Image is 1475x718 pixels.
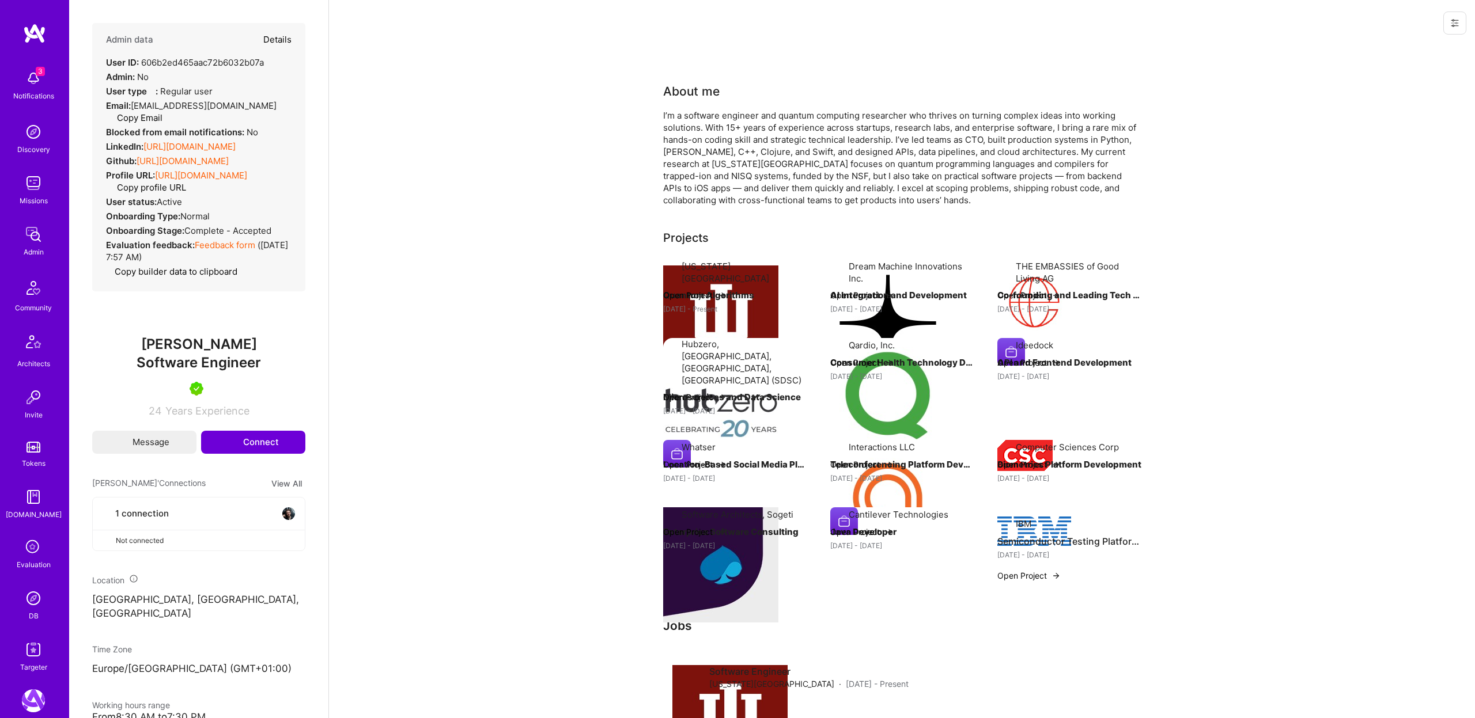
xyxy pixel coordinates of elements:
[19,689,48,712] a: A.Team: Leading A.Team's Marketing & DemandGen
[92,700,170,710] span: Working hours range
[17,143,50,155] div: Discovery
[268,477,305,490] button: View All
[106,170,155,181] strong: Profile URL:
[106,225,184,236] strong: Onboarding Stage:
[997,338,1025,366] img: Company logo
[849,339,895,351] div: Qardio, Inc.
[22,120,45,143] img: discovery
[663,229,709,246] div: Projects
[106,265,237,278] button: Copy builder data to clipboard
[157,196,182,207] span: Active
[201,431,305,454] button: Connect
[27,442,40,453] img: tokens
[106,211,180,222] strong: Onboarding Type:
[106,127,247,138] strong: Blocked from email notifications:
[131,100,277,111] span: [EMAIL_ADDRESS][DOMAIN_NAME]
[663,390,807,405] h4: Microservices and Data Science
[22,386,45,409] img: Invite
[36,67,45,76] span: 3
[184,225,271,236] span: Complete - Accepted
[1016,518,1031,530] div: IBM
[108,112,162,124] button: Copy Email
[180,211,210,222] span: normal
[106,155,137,166] strong: Github:
[663,457,807,472] h4: Location-Based Social Media Platform
[24,246,44,258] div: Admin
[884,527,894,537] img: arrow-right
[830,457,974,472] h4: Teleconferencing Platform Development
[22,457,46,469] div: Tokens
[22,67,45,90] img: bell
[106,56,264,69] div: 606b2ed465aac72b6032b07a
[663,355,778,470] img: Company logo
[997,356,1061,369] button: Open Project
[149,405,162,417] span: 24
[830,288,974,303] h4: AI Integration and Development
[92,431,196,454] button: Message
[106,239,292,263] div: ( [DATE] 7:57 AM )
[997,472,1141,484] div: [DATE] - [DATE]
[682,508,793,521] div: Software Architects, Sogeti
[29,610,39,622] div: DB
[20,330,47,358] img: Architects
[92,644,132,654] span: Time Zone
[997,440,1053,471] img: Company logo
[13,90,54,102] div: Notifications
[92,662,305,676] p: Europe/[GEOGRAPHIC_DATA] (GMT+01:00 )
[1052,291,1061,300] img: arrow-right
[830,440,945,555] img: Company logo
[997,534,1141,549] h4: Semiconductor Testing Platform Development
[106,240,195,250] strong: Evaluation feedback:
[830,355,974,370] h4: Consumer Health Technology Development
[717,460,727,469] img: arrow-right
[997,549,1141,561] div: [DATE] - [DATE]
[997,289,1061,301] button: Open Project
[709,678,834,690] span: [US_STATE][GEOGRAPHIC_DATA]
[663,391,727,403] button: Open Project
[20,195,48,207] div: Missions
[997,516,1071,546] img: Company logo
[17,358,50,370] div: Architects
[663,405,807,417] div: [DATE] - [DATE]
[155,170,247,181] a: [URL][DOMAIN_NAME]
[108,181,186,193] button: Copy profile URL
[663,265,778,381] img: Company logo
[115,507,169,519] span: 1 connection
[119,438,127,446] i: icon Mail
[228,437,238,447] i: icon Connect
[663,618,1141,633] h3: Jobs
[884,291,894,300] img: arrow-right
[663,289,727,301] button: Open Project
[1016,441,1119,453] div: Computer Sciences Corp
[190,382,203,396] img: A.Teamer in Residence
[849,260,974,284] div: Dream Machine Innovations Inc.
[663,472,807,484] div: [DATE] - [DATE]
[1016,260,1141,284] div: THE EMBASSIES of Good Living AG
[830,265,945,381] img: Company logo
[263,23,292,56] button: Details
[92,593,305,621] p: [GEOGRAPHIC_DATA], [GEOGRAPHIC_DATA], [GEOGRAPHIC_DATA]
[106,71,149,83] div: No
[717,393,727,402] img: arrow-right
[709,665,909,678] h4: Software Engineer
[830,303,974,315] div: [DATE] - [DATE]
[884,460,894,469] img: arrow-right
[92,336,305,353] span: [PERSON_NAME]
[997,457,1141,472] h4: Biometrics Platform Development
[663,288,807,303] h4: Quantum Algorithms
[106,57,139,68] strong: User ID:
[682,338,807,386] div: Hubzero, [GEOGRAPHIC_DATA], [GEOGRAPHIC_DATA], [GEOGRAPHIC_DATA] (SDSC)
[663,458,727,470] button: Open Project
[682,441,716,453] div: Whatser
[717,291,727,300] img: arrow-right
[92,497,305,551] button: 1 connectionavatarNot connected
[830,356,894,369] button: Open Project
[884,358,894,367] img: arrow-right
[92,477,206,490] span: [PERSON_NAME]' Connections
[106,35,153,45] h4: Admin data
[20,661,47,673] div: Targeter
[1052,571,1061,580] img: arrow-right
[830,540,974,552] div: [DATE] - [DATE]
[1016,339,1053,351] div: Ideedock
[22,537,44,559] i: icon SelectionTeam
